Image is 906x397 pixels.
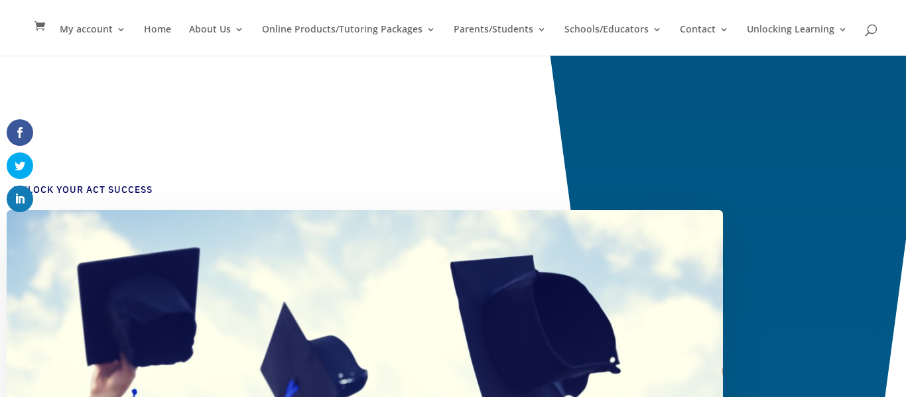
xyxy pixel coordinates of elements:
a: Unlocking Learning [747,25,848,56]
a: My account [60,25,126,56]
a: Home [144,25,171,56]
a: About Us [189,25,244,56]
a: Parents/Students [454,25,547,56]
h4: Unlock Your ACT Success [13,184,703,203]
a: Online Products/Tutoring Packages [262,25,436,56]
a: Contact [680,25,729,56]
a: Schools/Educators [564,25,662,56]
